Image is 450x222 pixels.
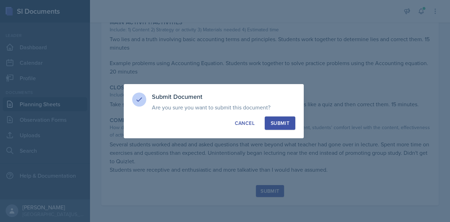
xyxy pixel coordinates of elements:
button: Submit [265,116,295,130]
div: Cancel [235,120,255,127]
button: Cancel [229,116,261,130]
h3: Submit Document [152,93,295,101]
p: Are you sure you want to submit this document? [152,104,295,111]
div: Submit [271,120,289,127]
